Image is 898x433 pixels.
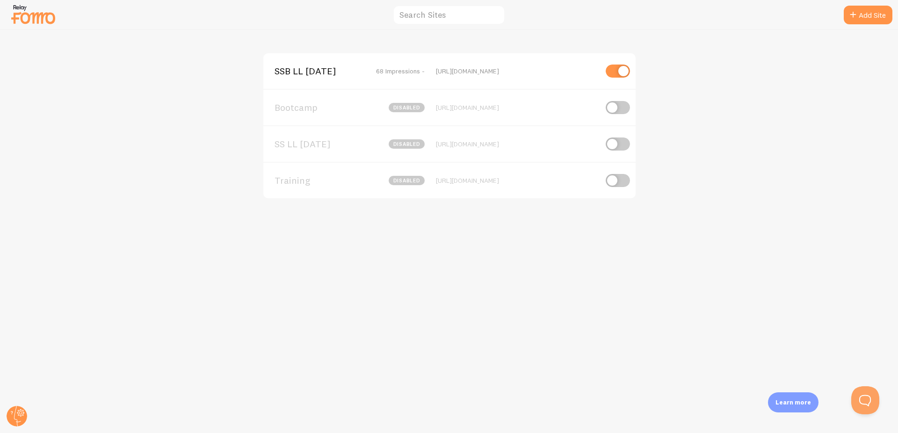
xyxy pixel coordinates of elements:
[376,67,425,75] span: 68 Impressions -
[768,392,818,412] div: Learn more
[436,176,597,185] div: [URL][DOMAIN_NAME]
[275,67,350,75] span: SSB LL [DATE]
[436,140,597,148] div: [URL][DOMAIN_NAME]
[275,103,350,112] span: Bootcamp
[389,139,425,149] span: disabled
[389,103,425,112] span: disabled
[436,67,597,75] div: [URL][DOMAIN_NAME]
[436,103,597,112] div: [URL][DOMAIN_NAME]
[10,2,57,26] img: fomo-relay-logo-orange.svg
[775,398,811,407] p: Learn more
[851,386,879,414] iframe: Help Scout Beacon - Open
[275,176,350,185] span: Training
[389,176,425,185] span: disabled
[275,140,350,148] span: SS LL [DATE]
